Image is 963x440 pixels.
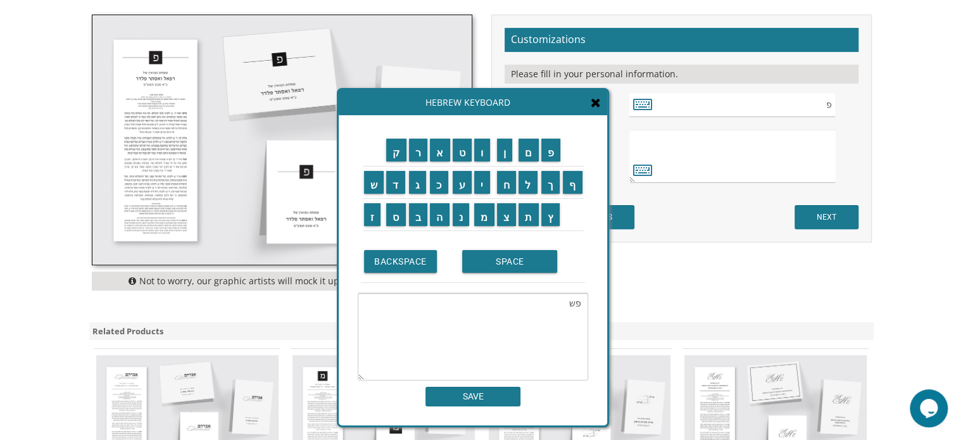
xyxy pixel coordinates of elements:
img: cbstyle10.jpg [92,15,472,265]
input: NEXT [795,205,859,229]
input: ב [409,203,428,226]
input: BACKSPACE [364,250,437,273]
div: Not to worry, our graphic artists will mock it up and send you a proof! [92,272,472,291]
iframe: chat widget [910,389,950,427]
input: ר [409,139,428,161]
div: Please fill in your personal information. [505,65,859,84]
input: ו [474,139,490,161]
input: ל [519,171,538,194]
div: Hebrew Keyboard [339,90,607,115]
div: Related Products [89,322,874,341]
input: ף [563,171,582,194]
input: SAVE [425,387,520,406]
input: ך [541,171,560,194]
input: SPACE [462,250,557,273]
input: צ [497,203,517,226]
input: ס [386,203,406,226]
input: ץ [541,203,560,226]
input: ק [386,139,406,161]
input: נ [453,203,470,226]
input: ם [519,139,539,161]
input: ה [430,203,450,226]
input: פ [541,139,561,161]
input: ד [386,171,405,194]
input: י [474,171,490,194]
input: כ [430,171,448,194]
input: א [430,139,450,161]
input: מ [474,203,494,226]
input: ט [453,139,472,161]
textarea: שמחת נשואין של [PERSON_NAME] כ"א שבט תשע"ט [629,130,835,183]
input: ש [364,171,384,194]
input: ן [497,139,513,161]
h2: Customizations [505,28,859,52]
input: ח [497,171,517,194]
input: ע [453,171,472,194]
input: ז [364,203,381,226]
input: ג [409,171,427,194]
input: ת [519,203,539,226]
